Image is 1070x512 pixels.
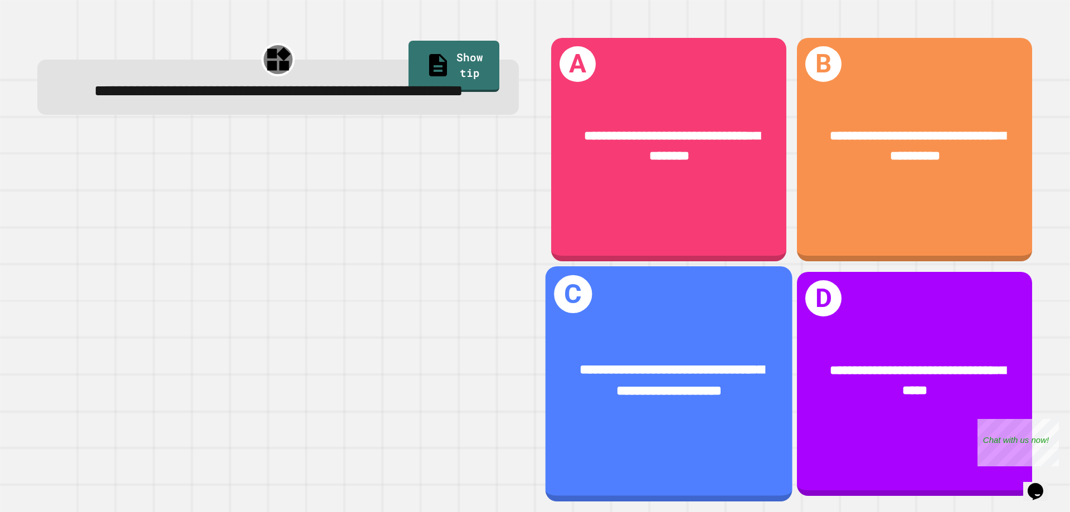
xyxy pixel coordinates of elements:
iframe: chat widget [1023,467,1059,501]
a: Show tip [408,41,499,92]
h1: A [560,46,596,82]
iframe: chat widget [977,419,1059,466]
h1: C [554,275,592,313]
h1: D [805,280,842,316]
h1: B [805,46,842,82]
